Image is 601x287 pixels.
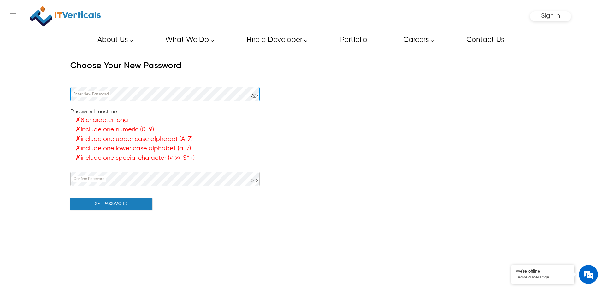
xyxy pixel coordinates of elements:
a: Hire a Developer [239,33,311,47]
p: Leave a message [516,275,569,280]
a: Careers [396,33,437,47]
a: About Us [90,33,136,47]
span: Sign in [541,13,560,19]
span: ✗ include one numeric (0-9) [74,125,259,135]
h1: Choose Your New Password [70,61,182,72]
button: SET PASSWORD [70,198,152,210]
a: What We Do [158,33,217,47]
a: Contact Us [459,33,511,47]
div: We're offline [516,269,569,274]
span: ✗ include one lower case alphabet (a-z) [74,144,259,153]
div: Password must be: [70,109,260,115]
a: Sign in [541,14,560,19]
img: IT Verticals Inc [30,3,101,30]
a: Portfolio [333,33,374,47]
span: ✗ include one upper case alphabet (A-Z) [74,135,259,144]
span: ✗ include one special character (#!@-$^+) [74,153,259,163]
span: ✗ 8 character long [74,116,259,125]
input: Enter Your Confirm Password [71,172,259,186]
